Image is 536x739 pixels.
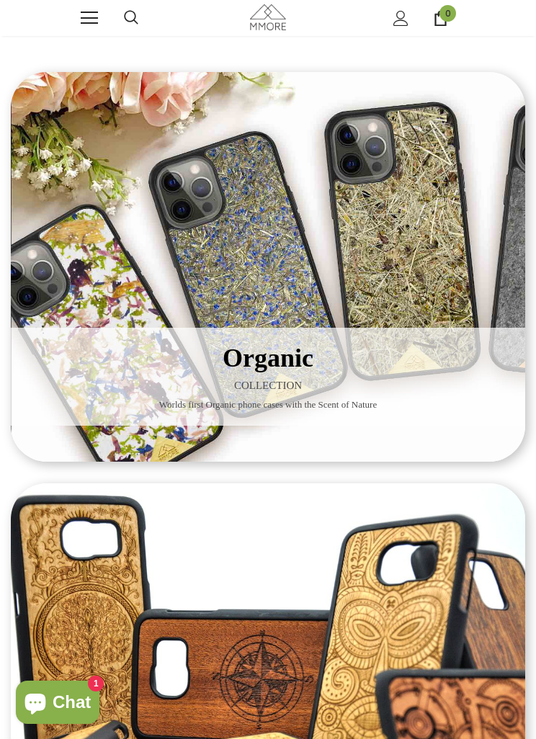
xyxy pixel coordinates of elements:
span: Organic [223,344,313,372]
inbox-online-store-chat: Shopify online store chat [12,681,104,727]
img: MMORE Cases [250,4,286,30]
span: 0 [439,5,456,22]
a: 0 [433,11,448,26]
span: Worlds first Organic phone cases with the Scent of Nature [22,398,514,412]
span: COLLECTION [22,377,514,394]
